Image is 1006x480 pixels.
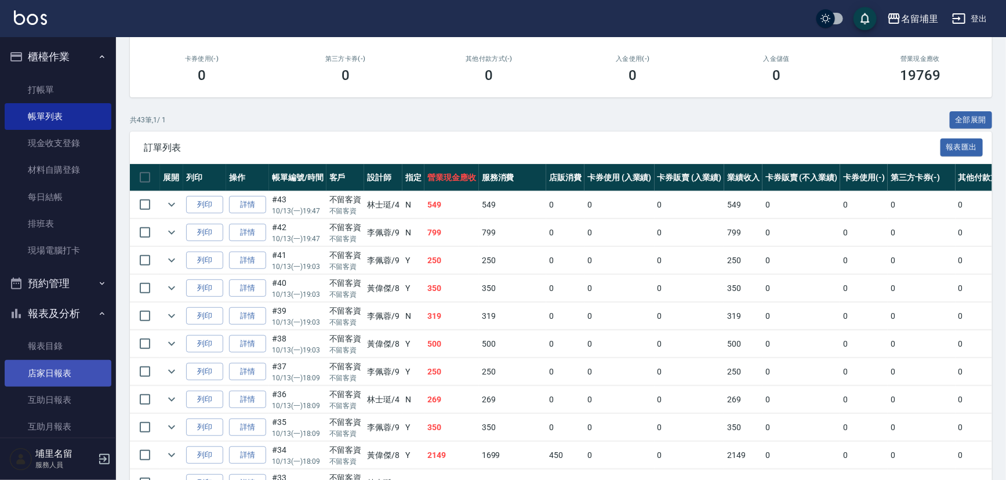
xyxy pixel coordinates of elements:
td: 269 [479,386,547,413]
th: 第三方卡券(-) [888,164,956,191]
td: 0 [655,191,725,219]
button: expand row [163,363,180,380]
td: 0 [762,275,840,302]
td: 0 [655,414,725,441]
td: 250 [724,358,762,386]
td: 0 [546,303,584,330]
th: 卡券販賣 (入業績) [655,164,725,191]
td: 0 [546,275,584,302]
td: 0 [888,358,956,386]
button: 報表及分析 [5,299,111,329]
td: 350 [724,275,762,302]
a: 帳單列表 [5,103,111,130]
td: 0 [584,386,655,413]
td: 0 [888,386,956,413]
td: 0 [584,275,655,302]
button: 預約管理 [5,268,111,299]
td: 0 [655,358,725,386]
a: 店家日報表 [5,360,111,387]
div: 不留客資 [329,221,362,234]
td: 0 [840,303,888,330]
a: 詳情 [229,307,266,325]
td: 0 [546,358,584,386]
td: 0 [840,275,888,302]
button: 櫃檯作業 [5,42,111,72]
button: 列印 [186,279,223,297]
h3: 0 [772,67,780,83]
td: 0 [584,358,655,386]
a: 報表匯出 [940,141,983,152]
td: Y [402,275,424,302]
h3: 0 [485,67,493,83]
td: 0 [840,442,888,469]
p: 不留客資 [329,345,362,355]
td: 549 [424,191,479,219]
td: 2149 [724,442,762,469]
td: 0 [762,330,840,358]
td: 0 [584,303,655,330]
h2: 卡券使用(-) [144,55,260,63]
td: 0 [840,247,888,274]
a: 打帳單 [5,77,111,103]
td: 350 [479,414,547,441]
th: 營業現金應收 [424,164,479,191]
h2: 其他付款方式(-) [431,55,547,63]
td: Y [402,247,424,274]
td: 李佩蓉 /9 [364,219,402,246]
td: 黃偉傑 /8 [364,442,402,469]
h2: 營業現金應收 [862,55,978,63]
div: 不留客資 [329,194,362,206]
td: #35 [269,414,326,441]
p: 不留客資 [329,317,362,328]
td: 0 [584,219,655,246]
td: 319 [424,303,479,330]
th: 服務消費 [479,164,547,191]
a: 互助日報表 [5,387,111,413]
p: 10/13 (一) 19:03 [272,317,324,328]
td: 李佩蓉 /9 [364,303,402,330]
td: 0 [840,358,888,386]
td: N [402,219,424,246]
td: #40 [269,275,326,302]
td: 0 [888,247,956,274]
td: 0 [840,386,888,413]
td: 0 [888,191,956,219]
p: 10/13 (一) 18:09 [272,428,324,439]
td: 250 [479,358,547,386]
th: 卡券使用(-) [840,164,888,191]
td: #41 [269,247,326,274]
img: Person [9,448,32,471]
button: 列印 [186,363,223,381]
a: 詳情 [229,196,266,214]
img: Logo [14,10,47,25]
td: Y [402,414,424,441]
td: 0 [762,442,840,469]
td: 0 [584,330,655,358]
p: 不留客資 [329,428,362,439]
button: 列印 [186,419,223,437]
td: 0 [655,247,725,274]
a: 詳情 [229,446,266,464]
span: 訂單列表 [144,142,940,154]
td: 250 [424,247,479,274]
a: 排班表 [5,210,111,237]
td: #38 [269,330,326,358]
td: 250 [724,247,762,274]
td: 0 [655,303,725,330]
td: Y [402,358,424,386]
a: 詳情 [229,279,266,297]
td: 0 [888,330,956,358]
button: 列印 [186,252,223,270]
h3: 0 [629,67,637,83]
td: 269 [724,386,762,413]
td: 0 [655,330,725,358]
th: 帳單編號/時間 [269,164,326,191]
td: 0 [584,247,655,274]
th: 業績收入 [724,164,762,191]
td: 黃偉傑 /8 [364,330,402,358]
td: 0 [888,219,956,246]
td: 549 [724,191,762,219]
td: 350 [479,275,547,302]
div: 不留客資 [329,416,362,428]
td: 0 [762,414,840,441]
